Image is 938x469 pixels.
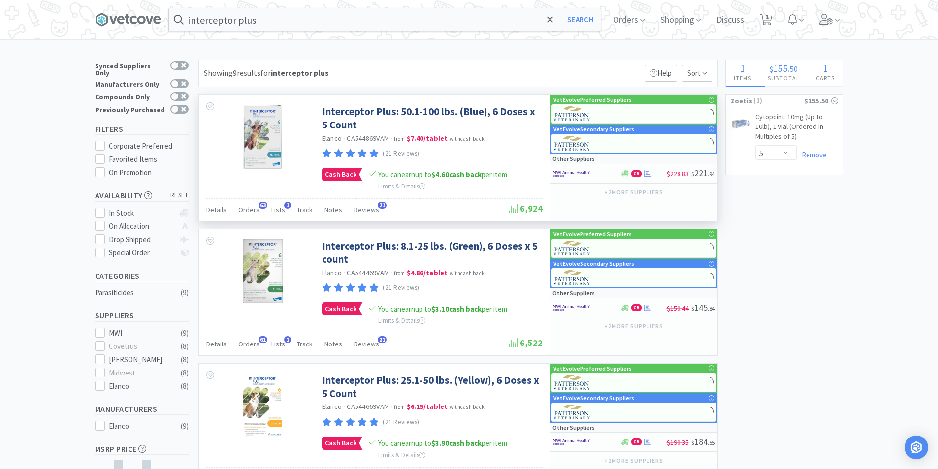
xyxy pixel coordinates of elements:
span: CB [632,305,641,311]
span: Cash Back [323,168,359,181]
div: Drop Shipped [109,234,174,246]
span: 61 [259,336,267,343]
h4: Items [726,73,760,83]
span: · [343,403,345,411]
span: 63 [259,202,267,209]
strong: interceptor plus [271,68,329,78]
div: Synced Suppliers Only [95,61,165,76]
h5: Manufacturers [95,404,189,415]
span: You can earn up to per item [378,170,507,179]
img: f5e969b455434c6296c6d81ef179fa71_3.png [554,106,591,121]
span: Zoetis [731,95,753,106]
span: with cash back [450,270,485,277]
span: for [260,68,329,78]
p: Other Suppliers [552,288,595,298]
a: Discuss [712,16,748,25]
h4: Carts [808,73,843,83]
span: CA544669VAM [347,402,389,411]
span: 1 [284,202,291,209]
input: Search by item, sku, manufacturer, ingredient, size... [169,8,601,31]
span: Details [206,340,226,348]
div: Parasiticides [95,287,175,299]
span: · [390,134,392,143]
span: $ [691,305,694,312]
span: 6,522 [509,337,543,348]
h5: Categories [95,270,189,281]
div: Manufacturers Only [95,79,165,88]
strong: $7.40 / tablet [407,134,448,143]
span: Sort [682,65,712,82]
button: +2more suppliers [599,186,668,199]
span: 21 [378,202,387,209]
strong: cash back [431,438,482,448]
div: ( 9 ) [181,327,189,339]
div: On Allocation [109,220,174,232]
span: You can earn up to per item [378,438,507,448]
span: reset [170,190,189,201]
strong: cash back [431,170,482,179]
span: CA544469VAM [347,268,389,277]
div: Corporate Preferred [109,140,189,152]
span: 1 [823,62,828,74]
span: from [394,404,405,410]
button: +2more suppliers [599,319,668,333]
div: $155.50 [804,95,838,106]
img: 89bb8275b5c84e9980aee8087bcadc1b_503039.jpeg [243,239,283,303]
div: Previously Purchased [95,105,165,113]
span: Limits & Details [378,316,425,325]
span: Cash Back [323,303,359,315]
div: ( 8 ) [181,380,189,392]
div: Compounds Only [95,92,165,100]
span: Lists [271,340,285,348]
img: f5e969b455434c6296c6d81ef179fa71_3.png [554,270,591,285]
span: CB [632,171,641,177]
div: ( 8 ) [181,367,189,379]
span: . 84 [708,305,715,312]
h5: Availability [95,190,189,201]
strong: cash back [431,304,482,313]
img: 677aa923853b48f2beec980cfffa6626_145486.jpeg [243,374,282,438]
img: f5e969b455434c6296c6d81ef179fa71_3.png [554,375,591,390]
span: CB [632,439,641,445]
img: f6b2451649754179b5b4e0c70c3f7cb0_2.png [553,166,590,181]
img: c328b43ecd4d49549ad805f44acd6d73_243947.jpeg [243,105,283,169]
h5: MSRP Price [95,443,189,455]
div: Elanco [109,380,170,392]
button: +2more suppliers [599,454,668,468]
span: from [394,270,405,277]
a: Interceptor Plus: 50.1-100 lbs. (Blue), 6 Doses x 5 Count [322,105,540,132]
span: 1 [740,62,745,74]
span: Reviews [354,340,379,348]
p: Help [645,65,677,82]
span: $150.44 [667,304,689,313]
p: VetEvolve Secondary Suppliers [553,259,634,268]
a: Elanco [322,134,342,143]
p: Other Suppliers [552,423,595,432]
p: VetEvolve Preferred Suppliers [553,364,632,373]
div: Elanco [109,420,170,432]
h4: Subtotal [760,73,808,83]
span: 1 [284,336,291,343]
strong: $6.15 / tablet [407,402,448,411]
span: $ [691,170,694,178]
p: VetEvolve Secondary Suppliers [553,125,634,134]
img: 146558e72fcf4909969132334ef67e17_524581.png [731,114,750,134]
div: Showing 9 results [204,67,329,80]
p: VetEvolve Secondary Suppliers [553,393,634,403]
div: MWI [109,327,170,339]
p: (21 Reviews) [383,417,420,428]
span: . 55 [708,439,715,446]
span: You can earn up to per item [378,304,507,313]
span: 221 [691,167,715,179]
div: ( 8 ) [181,354,189,366]
span: from [394,135,405,142]
p: (21 Reviews) [383,149,420,159]
span: Cash Back [323,437,359,449]
span: $ [691,439,694,446]
a: Elanco [322,402,342,411]
span: Orders [238,205,259,214]
a: Cytopoint: 10mg (Up to 10lb), 1 Vial (Ordered in Multiples of 5) [755,112,838,145]
span: $3.90 [431,438,449,448]
img: f5e969b455434c6296c6d81ef179fa71_3.png [554,241,591,255]
p: VetEvolve Preferred Suppliers [553,95,632,104]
